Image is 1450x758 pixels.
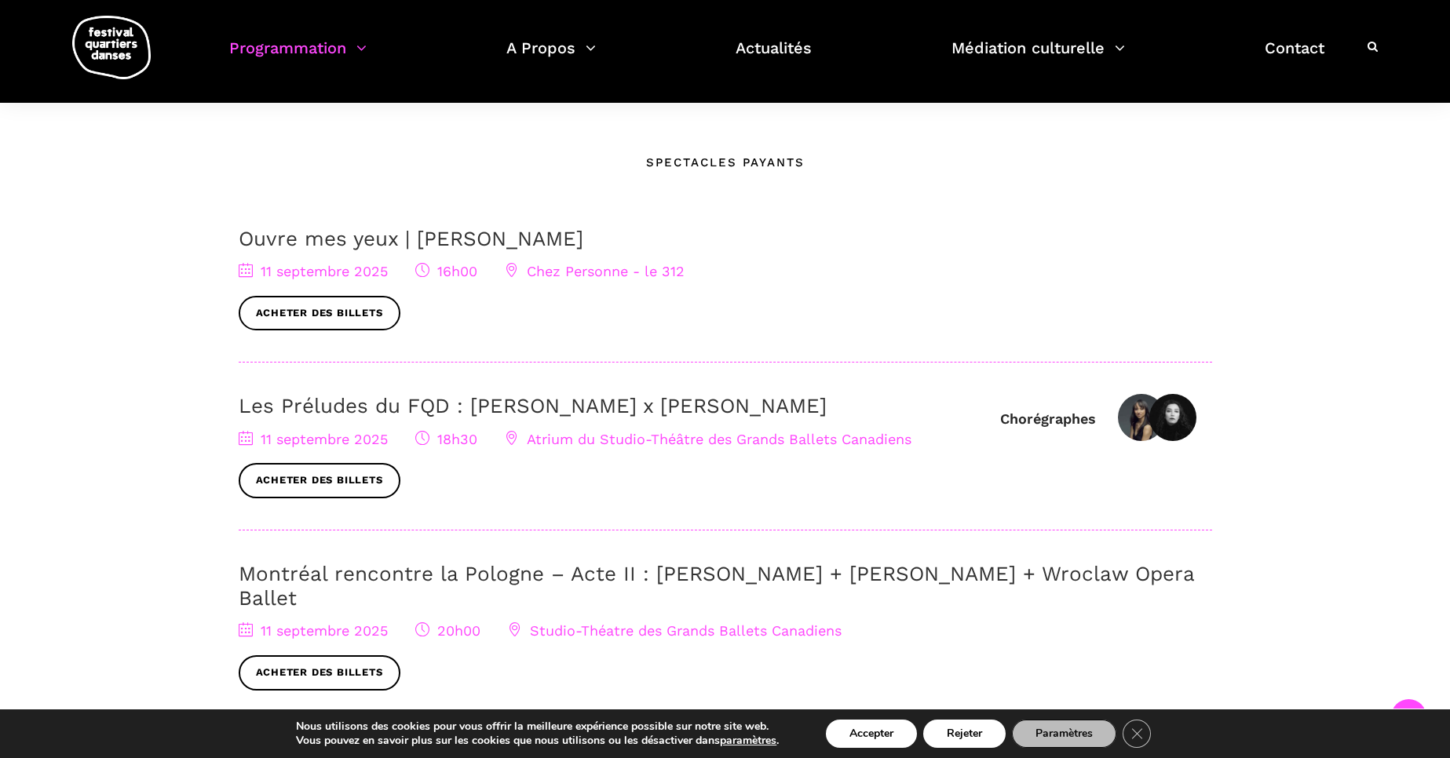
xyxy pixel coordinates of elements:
p: Vous pouvez en savoir plus sur les cookies que nous utilisons ou les désactiver dans . [296,734,779,748]
a: Acheter des billets [239,296,400,331]
p: Nous utilisons des cookies pour vous offrir la meilleure expérience possible sur notre site web. [296,720,779,734]
a: Ouvre mes yeux | [PERSON_NAME] [239,227,583,250]
img: Elahe Moonesi [1149,394,1196,441]
span: 16h00 [415,263,477,279]
div: Spectacles Payants [646,153,805,172]
a: Acheter des billets [239,463,400,498]
a: Médiation culturelle [951,35,1125,81]
span: Atrium du Studio-Théâtre des Grands Ballets Canadiens [505,431,911,447]
span: 20h00 [415,622,480,639]
span: Studio-Théatre des Grands Ballets Canadiens [508,622,842,639]
img: Janelle Hacault [1118,394,1165,441]
span: 11 septembre 2025 [239,263,388,279]
span: 11 septembre 2025 [239,431,388,447]
a: Les Préludes du FQD : [PERSON_NAME] x [PERSON_NAME] [239,394,827,417]
a: Montréal rencontre la Pologne – Acte II : [PERSON_NAME] + [PERSON_NAME] + Wroclaw Opera Ballet [239,562,1194,610]
button: Rejeter [923,720,1006,748]
span: 18h30 [415,431,477,447]
button: Accepter [826,720,917,748]
span: Chez Personne - le 312 [505,263,685,279]
span: 11 septembre 2025 [239,622,388,639]
a: Contact [1265,35,1324,81]
a: Programmation [229,35,367,81]
div: Chorégraphes [1000,410,1096,428]
button: Paramètres [1012,720,1116,748]
a: Actualités [736,35,812,81]
a: Acheter des billets [239,655,400,691]
a: A Propos [506,35,596,81]
button: paramètres [720,734,776,748]
img: logo-fqd-med [72,16,151,79]
button: Close GDPR Cookie Banner [1123,720,1151,748]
